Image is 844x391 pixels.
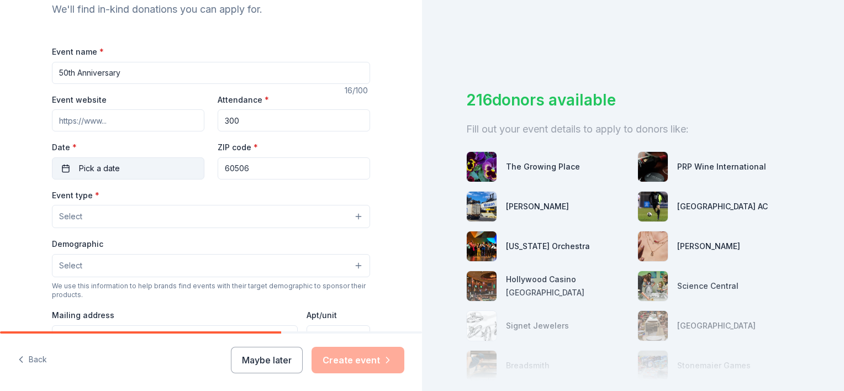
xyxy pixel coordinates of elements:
[345,84,370,97] div: 16 /100
[467,231,497,261] img: photo for Minnesota Orchestra
[52,46,104,57] label: Event name
[52,205,370,228] button: Select
[506,160,580,173] div: The Growing Place
[52,254,370,277] button: Select
[52,109,204,131] input: https://www...
[52,190,99,201] label: Event type
[52,142,204,153] label: Date
[52,94,107,105] label: Event website
[467,192,497,221] img: photo for Matson
[52,62,370,84] input: Spring Fundraiser
[218,94,269,105] label: Attendance
[218,157,370,179] input: 12345 (U.S. only)
[52,157,204,179] button: Pick a date
[638,231,668,261] img: photo for Kendra Scott
[79,162,120,175] span: Pick a date
[467,152,497,182] img: photo for The Growing Place
[52,239,103,250] label: Demographic
[218,109,370,131] input: 20
[218,142,258,153] label: ZIP code
[677,200,768,213] div: [GEOGRAPHIC_DATA] AC
[677,160,766,173] div: PRP Wine International
[638,152,668,182] img: photo for PRP Wine International
[506,200,569,213] div: [PERSON_NAME]
[52,325,298,347] input: Enter a US address
[677,240,740,253] div: [PERSON_NAME]
[59,259,82,272] span: Select
[638,192,668,221] img: photo for Chicago House AC
[52,282,370,299] div: We use this information to help brands find events with their target demographic to sponsor their...
[59,210,82,223] span: Select
[506,240,590,253] div: [US_STATE] Orchestra
[52,310,114,321] label: Mailing address
[307,310,337,321] label: Apt/unit
[466,88,800,112] div: 216 donors available
[307,325,370,347] input: #
[231,347,303,373] button: Maybe later
[466,120,800,138] div: Fill out your event details to apply to donors like:
[18,348,47,372] button: Back
[52,1,370,18] div: We'll find in-kind donations you can apply for.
